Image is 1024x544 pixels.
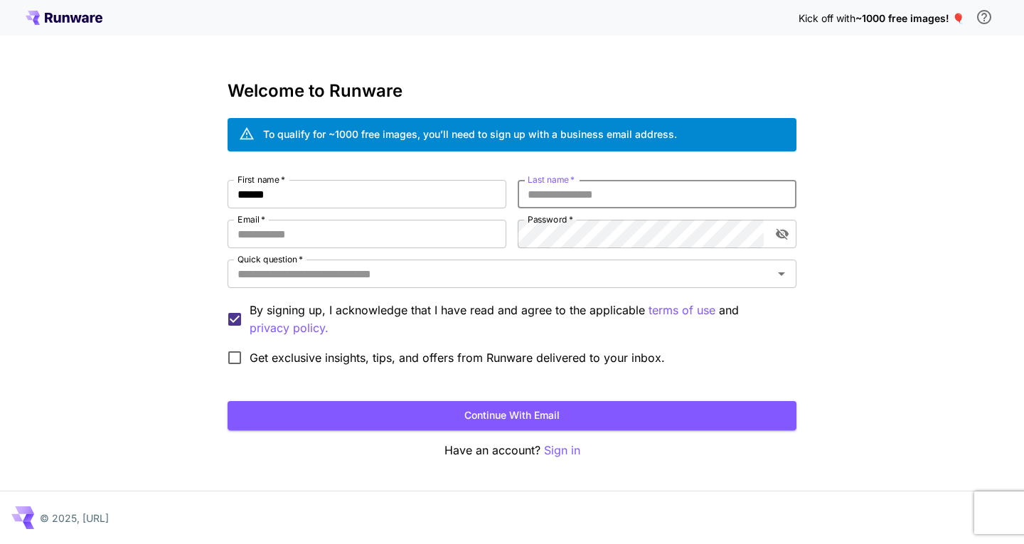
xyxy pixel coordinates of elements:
[263,127,677,142] div: To qualify for ~1000 free images, you’ll need to sign up with a business email address.
[250,319,329,337] p: privacy policy.
[772,264,791,284] button: Open
[40,511,109,526] p: © 2025, [URL]
[250,349,665,366] span: Get exclusive insights, tips, and offers from Runware delivered to your inbox.
[250,302,785,337] p: By signing up, I acknowledge that I have read and agree to the applicable and
[228,401,796,430] button: Continue with email
[649,302,715,319] p: terms of use
[970,3,998,31] button: In order to qualify for free credit, you need to sign up with a business email address and click ...
[544,442,580,459] button: Sign in
[228,81,796,101] h3: Welcome to Runware
[228,442,796,459] p: Have an account?
[238,253,303,265] label: Quick question
[855,12,964,24] span: ~1000 free images! 🎈
[250,319,329,337] button: By signing up, I acknowledge that I have read and agree to the applicable terms of use and
[528,213,573,225] label: Password
[799,12,855,24] span: Kick off with
[649,302,715,319] button: By signing up, I acknowledge that I have read and agree to the applicable and privacy policy.
[528,174,575,186] label: Last name
[238,213,265,225] label: Email
[769,221,795,247] button: toggle password visibility
[238,174,285,186] label: First name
